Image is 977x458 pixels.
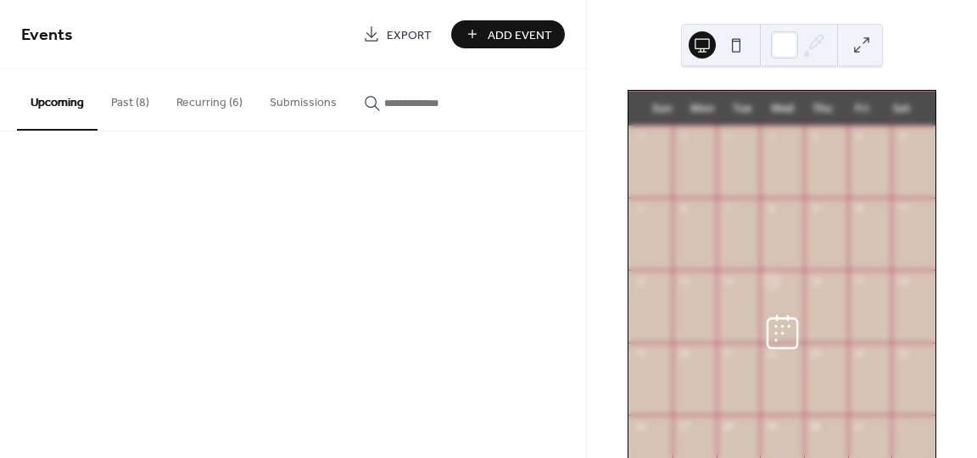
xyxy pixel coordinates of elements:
[802,92,842,126] div: Thu
[809,275,822,288] div: 16
[809,131,822,143] div: 2
[678,275,690,288] div: 13
[853,203,866,215] div: 10
[678,203,690,215] div: 6
[163,69,256,129] button: Recurring (6)
[350,20,444,48] a: Export
[634,275,646,288] div: 12
[809,348,822,360] div: 23
[98,69,163,129] button: Past (8)
[896,131,909,143] div: 4
[853,420,866,433] div: 31
[722,420,734,433] div: 28
[896,275,909,288] div: 18
[722,203,734,215] div: 7
[642,92,682,126] div: Sun
[451,20,565,48] button: Add Event
[842,92,882,126] div: Fri
[682,92,722,126] div: Mon
[765,275,778,288] div: 15
[896,348,909,360] div: 25
[722,131,734,143] div: 30
[853,131,866,143] div: 3
[765,131,778,143] div: 1
[634,348,646,360] div: 19
[634,420,646,433] div: 26
[809,203,822,215] div: 9
[21,19,73,52] span: Events
[853,348,866,360] div: 24
[722,92,762,126] div: Tue
[882,92,922,126] div: Sat
[762,92,802,126] div: Wed
[634,203,646,215] div: 5
[765,420,778,433] div: 29
[678,420,690,433] div: 27
[765,203,778,215] div: 8
[765,348,778,360] div: 22
[809,420,822,433] div: 30
[722,348,734,360] div: 21
[488,26,552,44] span: Add Event
[896,203,909,215] div: 11
[256,69,350,129] button: Submissions
[634,131,646,143] div: 28
[853,275,866,288] div: 17
[387,26,432,44] span: Export
[678,131,690,143] div: 29
[896,420,909,433] div: 1
[17,69,98,131] button: Upcoming
[722,275,734,288] div: 14
[678,348,690,360] div: 20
